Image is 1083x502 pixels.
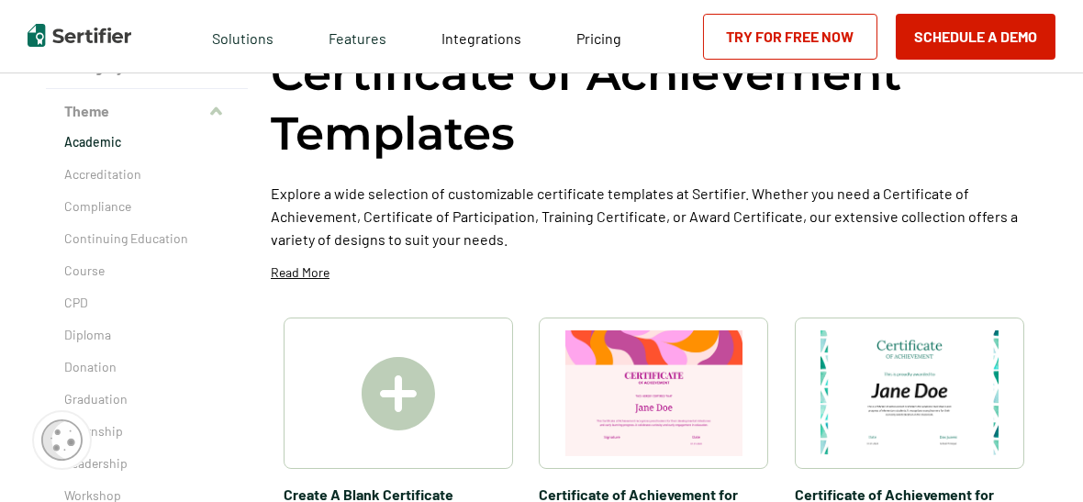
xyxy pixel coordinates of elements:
img: Sertifier | Digital Credentialing Platform [28,24,131,47]
img: Create A Blank Certificate [362,357,435,430]
a: Academic [64,133,229,151]
a: Try for Free Now [703,14,877,60]
p: Explore a wide selection of customizable certificate templates at Sertifier. Whether you need a C... [271,182,1037,251]
a: CPD [64,294,229,312]
a: Graduation [64,390,229,408]
a: Pricing [577,25,622,48]
a: Leadership [64,454,229,473]
img: Cookie Popup Icon [41,419,83,461]
a: Donation [64,358,229,376]
span: Features [329,25,387,48]
a: Internship [64,422,229,441]
span: Pricing [577,29,622,47]
a: Accreditation [64,165,229,184]
a: Integrations [442,25,522,48]
img: Certificate of Achievement for Preschool Template [565,330,743,456]
button: Theme [46,89,248,133]
h1: Certificate of Achievement Templates [271,44,1037,163]
span: Integrations [442,29,522,47]
p: Read More [271,263,329,282]
a: Diploma [64,326,229,344]
iframe: Chat Widget [991,414,1083,502]
a: Continuing Education [64,229,229,248]
a: Course [64,262,229,280]
span: Solutions [213,25,274,48]
a: Compliance [64,197,229,216]
button: Schedule a Demo [896,14,1055,60]
img: Certificate of Achievement for Elementary Students Template [821,330,999,456]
